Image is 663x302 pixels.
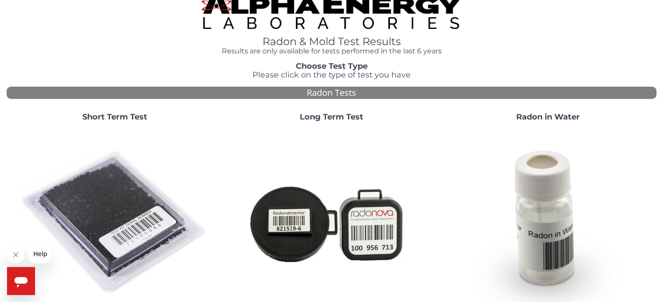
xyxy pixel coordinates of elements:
[300,112,363,122] strong: Long Term Test
[252,70,411,80] span: Please click on the type of test you have
[7,267,35,295] iframe: Button to launch messaging window
[296,61,368,71] strong: Choose Test Type
[516,112,580,122] strong: Radon in Water
[202,36,461,47] h1: Radon & Mold Test Results
[202,47,461,55] h4: Results are only available for tests performed in the last 6 years
[82,112,147,122] strong: Short Term Test
[28,244,51,263] iframe: Message from company
[7,246,25,263] iframe: Close message
[7,87,656,99] div: Radon Tests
